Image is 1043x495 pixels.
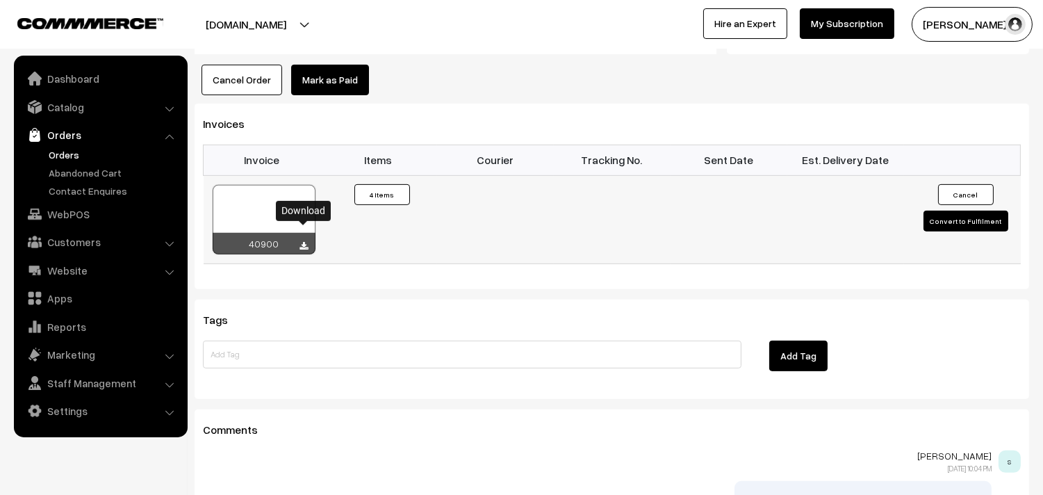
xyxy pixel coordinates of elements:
[17,258,183,283] a: Website
[671,145,787,175] th: Sent Date
[787,145,904,175] th: Est. Delivery Date
[17,286,183,311] a: Apps
[157,7,335,42] button: [DOMAIN_NAME]
[276,201,331,221] div: Download
[204,145,320,175] th: Invoice
[17,122,183,147] a: Orders
[45,147,183,162] a: Orders
[17,371,183,396] a: Staff Management
[291,65,369,95] a: Mark as Paid
[213,233,315,254] div: 40900
[17,18,163,29] img: COMMMERCE
[17,202,183,227] a: WebPOS
[17,14,139,31] a: COMMMERCE
[948,464,992,473] span: [DATE] 10:04 PM
[554,145,671,175] th: Tracking No.
[769,341,828,371] button: Add Tag
[203,451,992,462] p: [PERSON_NAME]
[203,117,261,131] span: Invoices
[203,341,741,368] input: Add Tag
[17,66,183,91] a: Dashboard
[800,8,894,39] a: My Subscription
[703,8,787,39] a: Hire an Expert
[17,314,183,339] a: Reports
[17,229,183,254] a: Customers
[202,65,282,95] button: Cancel Order
[999,451,1021,473] span: s
[923,211,1008,232] button: Convert to Fulfilment
[17,342,183,367] a: Marketing
[354,184,410,205] button: 4 Items
[45,184,183,198] a: Contact Enquires
[320,145,437,175] th: Items
[938,184,994,205] button: Cancel
[1005,14,1026,35] img: user
[912,7,1033,42] button: [PERSON_NAME] s…
[203,423,274,437] span: Comments
[45,165,183,180] a: Abandoned Cart
[437,145,554,175] th: Courier
[17,95,183,120] a: Catalog
[203,313,245,327] span: Tags
[17,398,183,423] a: Settings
